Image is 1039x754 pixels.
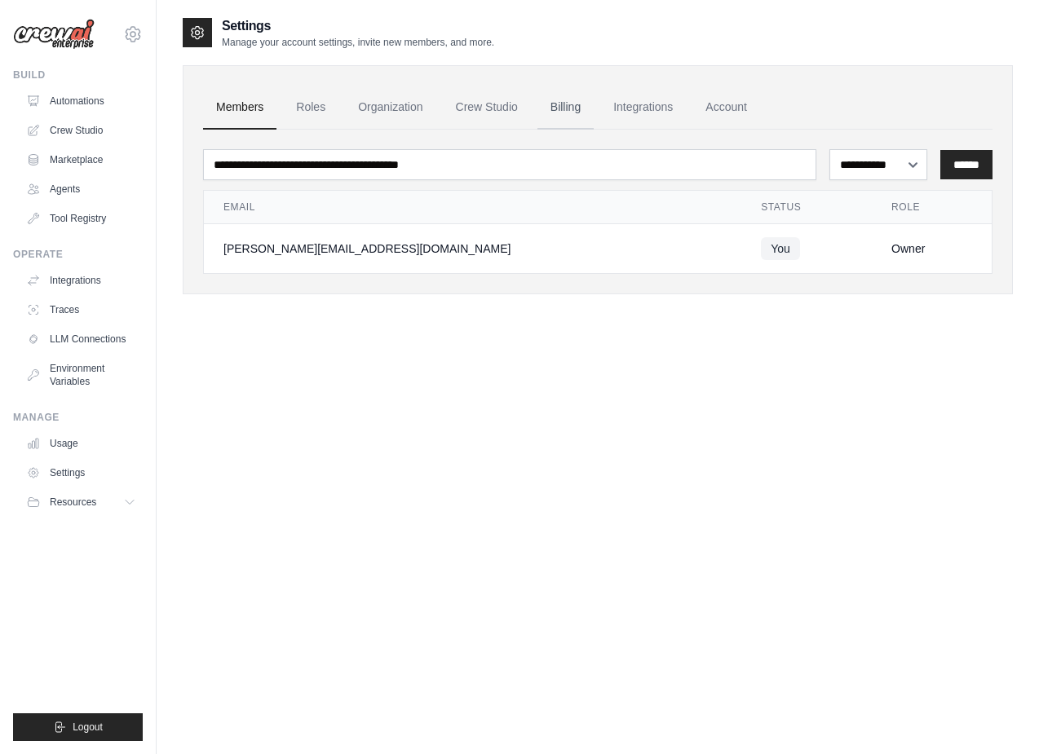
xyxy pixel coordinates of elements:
th: Role [872,191,992,224]
a: Tool Registry [20,205,143,231]
th: Status [741,191,872,224]
a: Account [692,86,760,130]
a: Agents [20,176,143,202]
a: Billing [537,86,594,130]
button: Resources [20,489,143,515]
a: Crew Studio [443,86,531,130]
th: Email [204,191,741,224]
a: Roles [283,86,338,130]
a: Integrations [20,267,143,293]
button: Logout [13,713,143,741]
div: [PERSON_NAME][EMAIL_ADDRESS][DOMAIN_NAME] [223,240,722,257]
a: Members [203,86,276,130]
div: Owner [891,240,972,257]
img: Logo [13,19,95,50]
a: Settings [20,460,143,486]
a: Traces [20,297,143,323]
span: You [761,237,800,260]
a: Crew Studio [20,117,143,143]
div: Operate [13,248,143,261]
a: Environment Variables [20,355,143,395]
a: Integrations [600,86,686,130]
h2: Settings [222,16,494,36]
div: Manage [13,411,143,424]
span: Resources [50,496,96,509]
p: Manage your account settings, invite new members, and more. [222,36,494,49]
a: Marketplace [20,147,143,173]
span: Logout [73,721,103,734]
a: Organization [345,86,435,130]
div: Build [13,68,143,82]
a: LLM Connections [20,326,143,352]
a: Usage [20,430,143,456]
a: Automations [20,88,143,114]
